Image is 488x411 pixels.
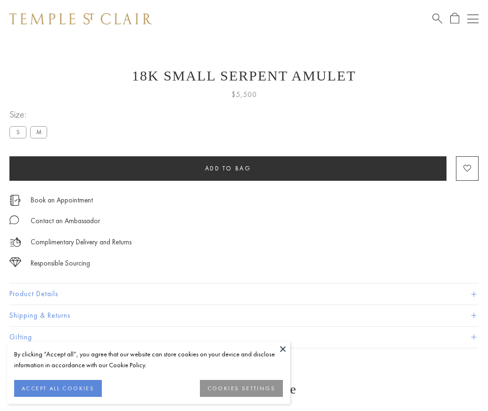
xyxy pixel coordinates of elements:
[31,236,132,248] p: Complimentary Delivery and Returns
[14,349,283,371] div: By clicking “Accept all”, you agree that our website can store cookies on your device and disclos...
[31,195,93,205] a: Book an Appointment
[432,13,442,24] a: Search
[9,13,152,24] img: Temple St. Clair
[31,215,100,227] div: Contact an Ambassador
[9,305,479,326] button: Shipping & Returns
[9,107,51,122] span: Size:
[232,89,257,101] span: $5,500
[205,164,251,172] span: Add to bag
[9,215,19,225] img: MessageIcon-01_2.svg
[9,236,21,248] img: icon_delivery.svg
[9,327,479,348] button: Gifting
[9,195,21,206] img: icon_appointment.svg
[200,380,283,397] button: COOKIES SETTINGS
[31,258,90,269] div: Responsible Sourcing
[9,156,447,181] button: Add to bag
[467,13,479,24] button: Open navigation
[9,68,479,84] h1: 18K Small Serpent Amulet
[450,13,459,24] a: Open Shopping Bag
[14,380,102,397] button: ACCEPT ALL COOKIES
[30,126,47,138] label: M
[9,283,479,305] button: Product Details
[9,126,26,138] label: S
[9,258,21,267] img: icon_sourcing.svg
